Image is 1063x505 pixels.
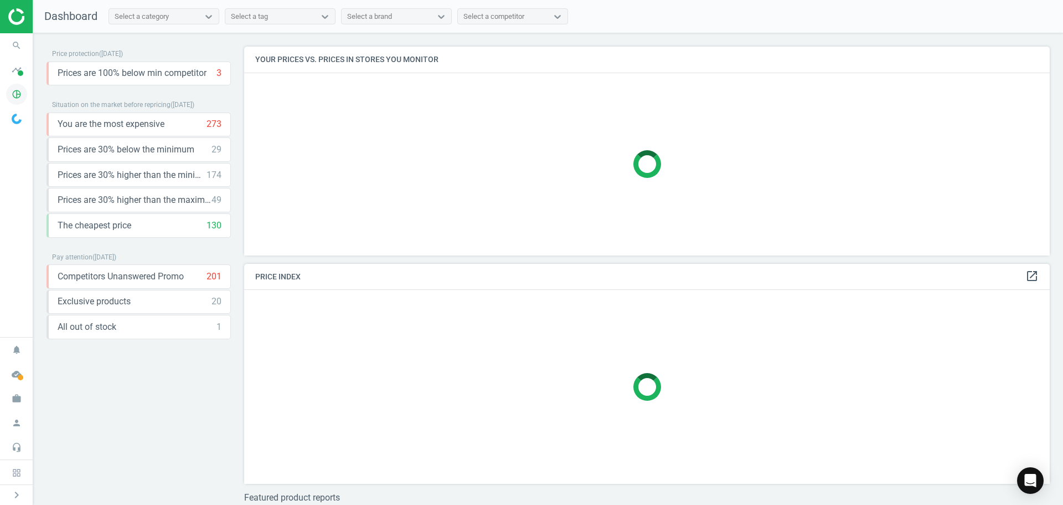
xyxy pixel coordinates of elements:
[211,144,221,156] div: 29
[44,9,97,23] span: Dashboard
[1025,269,1039,283] i: open_in_new
[211,295,221,308] div: 20
[463,12,524,22] div: Select a competitor
[58,295,131,308] span: Exclusive products
[207,169,221,181] div: 174
[244,492,1050,503] h3: Featured product reports
[10,488,23,502] i: chevron_right
[244,264,1050,290] h4: Price Index
[52,50,99,58] span: Price protection
[216,321,221,333] div: 1
[244,47,1050,73] h4: Your prices vs. prices in stores you monitor
[58,118,164,130] span: You are the most expensive
[58,169,207,181] span: Prices are 30% higher than the minimum
[6,388,27,409] i: work
[8,8,87,25] img: ajHJNr6hYgQAAAAASUVORK5CYII=
[58,67,207,79] span: Prices are 100% below min competitor
[3,488,30,502] button: chevron_right
[1017,467,1044,494] div: Open Intercom Messenger
[115,12,169,22] div: Select a category
[58,321,116,333] span: All out of stock
[92,253,116,261] span: ( [DATE] )
[6,412,27,433] i: person
[207,220,221,232] div: 130
[216,67,221,79] div: 3
[58,194,211,206] span: Prices are 30% higher than the maximal
[207,271,221,283] div: 201
[12,114,22,124] img: wGWNvw8QSZomAAAAABJRU5ErkJggg==
[6,84,27,105] i: pie_chart_outlined
[6,59,27,80] i: timeline
[6,437,27,458] i: headset_mic
[231,12,268,22] div: Select a tag
[58,271,184,283] span: Competitors Unanswered Promo
[99,50,123,58] span: ( [DATE] )
[52,101,171,109] span: Situation on the market before repricing
[52,253,92,261] span: Pay attention
[6,364,27,385] i: cloud_done
[6,339,27,360] i: notifications
[58,144,194,156] span: Prices are 30% below the minimum
[6,35,27,56] i: search
[58,220,131,232] span: The cheapest price
[211,194,221,206] div: 49
[1025,269,1039,284] a: open_in_new
[347,12,392,22] div: Select a brand
[207,118,221,130] div: 273
[171,101,194,109] span: ( [DATE] )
